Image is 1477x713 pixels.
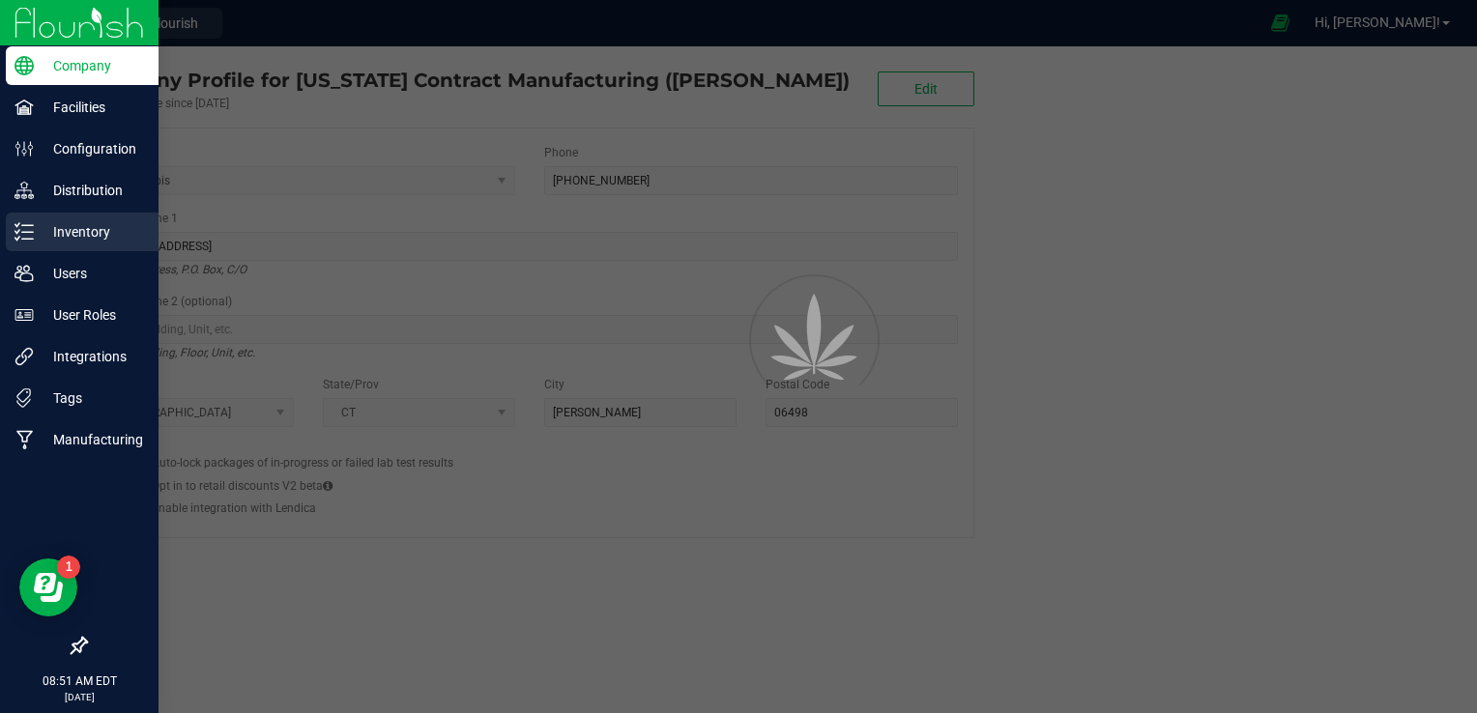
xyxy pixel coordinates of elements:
p: Users [34,262,150,285]
p: Facilities [34,96,150,119]
inline-svg: Distribution [14,181,34,200]
p: Manufacturing [34,428,150,451]
p: Distribution [34,179,150,202]
iframe: Resource center [19,558,77,616]
p: 08:51 AM EDT [9,672,150,690]
p: Integrations [34,345,150,368]
p: Configuration [34,137,150,160]
inline-svg: Users [14,264,34,283]
iframe: Resource center unread badge [57,556,80,579]
inline-svg: Integrations [14,347,34,366]
p: [DATE] [9,690,150,704]
p: User Roles [34,303,150,327]
inline-svg: Facilities [14,98,34,117]
inline-svg: Tags [14,388,34,408]
p: Inventory [34,220,150,243]
p: Company [34,54,150,77]
p: Tags [34,386,150,410]
inline-svg: Manufacturing [14,430,34,449]
inline-svg: User Roles [14,305,34,325]
inline-svg: Inventory [14,222,34,242]
inline-svg: Configuration [14,139,34,158]
inline-svg: Company [14,56,34,75]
